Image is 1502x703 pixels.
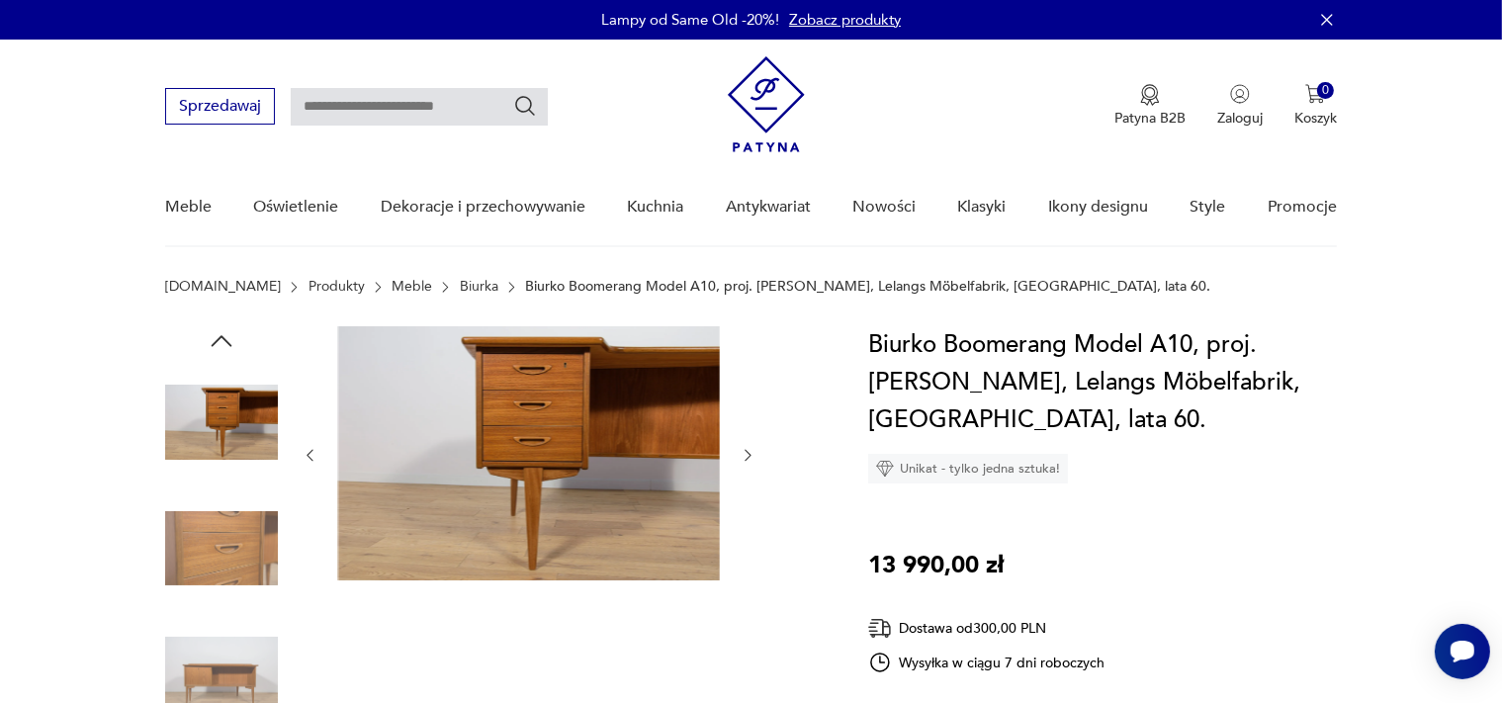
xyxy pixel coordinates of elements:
[1217,84,1263,128] button: Zaloguj
[728,56,805,152] img: Patyna - sklep z meblami i dekoracjami vintage
[1230,84,1250,104] img: Ikonka użytkownika
[789,10,901,30] a: Zobacz produkty
[1435,624,1490,679] iframe: Smartsupp widget button
[381,169,585,245] a: Dekoracje i przechowywanie
[958,169,1007,245] a: Klasyki
[338,326,720,580] img: Zdjęcie produktu Biurko Boomerang Model A10, proj. Goran Strand, Lelangs Möbelfabrik, Szwecja, la...
[309,279,365,295] a: Produkty
[1140,84,1160,106] img: Ikona medalu
[392,279,432,295] a: Meble
[165,169,212,245] a: Meble
[1317,82,1334,99] div: 0
[165,88,275,125] button: Sprzedawaj
[868,616,892,641] img: Ikona dostawy
[868,547,1004,584] p: 13 990,00 zł
[726,169,811,245] a: Antykwariat
[1294,84,1337,128] button: 0Koszyk
[876,460,894,478] img: Ikona diamentu
[868,454,1068,483] div: Unikat - tylko jedna sztuka!
[1217,109,1263,128] p: Zaloguj
[1114,109,1186,128] p: Patyna B2B
[1114,84,1186,128] a: Ikona medaluPatyna B2B
[460,279,498,295] a: Biurka
[165,279,281,295] a: [DOMAIN_NAME]
[868,326,1337,439] h1: Biurko Boomerang Model A10, proj. [PERSON_NAME], Lelangs Möbelfabrik, [GEOGRAPHIC_DATA], lata 60.
[627,169,683,245] a: Kuchnia
[868,616,1105,641] div: Dostawa od 300,00 PLN
[1114,84,1186,128] button: Patyna B2B
[868,651,1105,674] div: Wysyłka w ciągu 7 dni roboczych
[165,101,275,115] a: Sprzedawaj
[1190,169,1225,245] a: Style
[513,94,537,118] button: Szukaj
[852,169,916,245] a: Nowości
[525,279,1210,295] p: Biurko Boomerang Model A10, proj. [PERSON_NAME], Lelangs Möbelfabrik, [GEOGRAPHIC_DATA], lata 60.
[1305,84,1325,104] img: Ikona koszyka
[254,169,339,245] a: Oświetlenie
[601,10,779,30] p: Lampy od Same Old -20%!
[165,492,278,605] img: Zdjęcie produktu Biurko Boomerang Model A10, proj. Goran Strand, Lelangs Möbelfabrik, Szwecja, la...
[165,366,278,479] img: Zdjęcie produktu Biurko Boomerang Model A10, proj. Goran Strand, Lelangs Möbelfabrik, Szwecja, la...
[1048,169,1148,245] a: Ikony designu
[1294,109,1337,128] p: Koszyk
[1268,169,1337,245] a: Promocje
